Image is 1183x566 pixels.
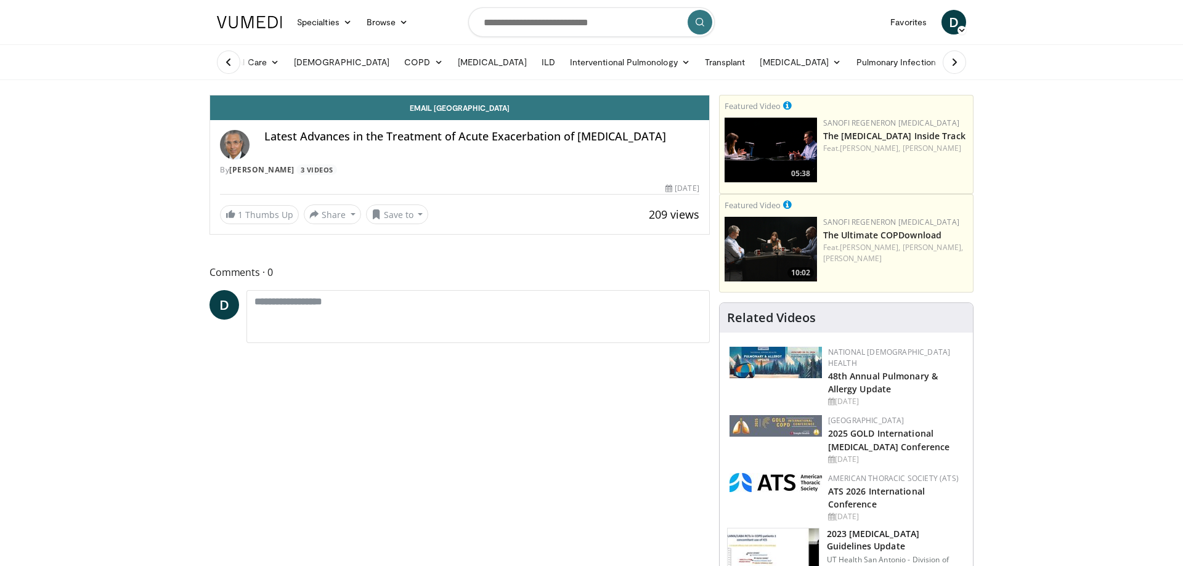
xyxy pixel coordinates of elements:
[725,118,817,182] img: 64e8314d-0090-42e1-8885-f47de767bd23.png.150x105_q85_crop-smart_upscale.png
[366,204,429,224] button: Save to
[828,370,938,395] a: 48th Annual Pulmonary & Allergy Update
[217,16,282,28] img: VuMedi Logo
[823,229,941,241] a: The Ultimate COPDownload
[534,50,563,75] a: ILD
[665,183,699,194] div: [DATE]
[725,217,817,281] a: 10:02
[787,168,814,179] span: 05:38
[725,200,781,211] small: Featured Video
[220,205,299,224] a: 1 Thumbs Up
[883,10,934,34] a: Favorites
[823,253,882,264] a: [PERSON_NAME]
[787,267,814,278] span: 10:02
[563,50,697,75] a: Interventional Pulmonology
[725,100,781,111] small: Featured Video
[941,10,966,34] a: D
[903,143,961,153] a: [PERSON_NAME]
[359,10,416,34] a: Browse
[220,164,699,176] div: By
[264,130,699,144] h4: Latest Advances in the Treatment of Acute Exacerbation of [MEDICAL_DATA]
[823,143,968,154] div: Feat.
[468,7,715,37] input: Search topics, interventions
[229,164,295,175] a: [PERSON_NAME]
[752,50,848,75] a: [MEDICAL_DATA]
[828,396,963,407] div: [DATE]
[849,50,956,75] a: Pulmonary Infection
[730,347,822,378] img: b90f5d12-84c1-472e-b843-5cad6c7ef911.jpg.150x105_q85_autocrop_double_scale_upscale_version-0.2.jpg
[823,217,959,227] a: Sanofi Regeneron [MEDICAL_DATA]
[828,473,959,483] a: American Thoracic Society (ATS)
[397,50,450,75] a: COPD
[823,118,959,128] a: Sanofi Regeneron [MEDICAL_DATA]
[730,473,822,492] img: 31f0e357-1e8b-4c70-9a73-47d0d0a8b17d.png.150x105_q85_autocrop_double_scale_upscale_version-0.2.jpg
[828,454,963,465] div: [DATE]
[828,347,951,368] a: National [DEMOGRAPHIC_DATA] Health
[827,528,966,552] h3: 2023 [MEDICAL_DATA] Guidelines Update
[840,242,900,253] a: [PERSON_NAME],
[725,217,817,281] img: 5a5e9f8f-baed-4a36-9fe2-4d00eabc5e31.png.150x105_q85_crop-smart_upscale.png
[823,242,968,264] div: Feat.
[296,164,337,175] a: 3 Videos
[840,143,900,153] a: [PERSON_NAME],
[304,204,361,224] button: Share
[210,95,709,120] a: Email [GEOGRAPHIC_DATA]
[903,242,963,253] a: [PERSON_NAME],
[450,50,534,75] a: [MEDICAL_DATA]
[209,264,710,280] span: Comments 0
[828,511,963,522] div: [DATE]
[727,310,816,325] h4: Related Videos
[697,50,753,75] a: Transplant
[828,485,925,510] a: ATS 2026 International Conference
[730,415,822,437] img: 29f03053-4637-48fc-b8d3-cde88653f0ec.jpeg.150x105_q85_autocrop_double_scale_upscale_version-0.2.jpg
[220,130,250,160] img: Avatar
[828,415,905,426] a: [GEOGRAPHIC_DATA]
[725,118,817,182] a: 05:38
[287,50,397,75] a: [DEMOGRAPHIC_DATA]
[290,10,359,34] a: Specialties
[828,427,950,452] a: 2025 GOLD International [MEDICAL_DATA] Conference
[209,290,239,320] a: D
[649,207,699,222] span: 209 views
[823,130,966,142] a: The [MEDICAL_DATA] Inside Track
[238,209,243,220] span: 1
